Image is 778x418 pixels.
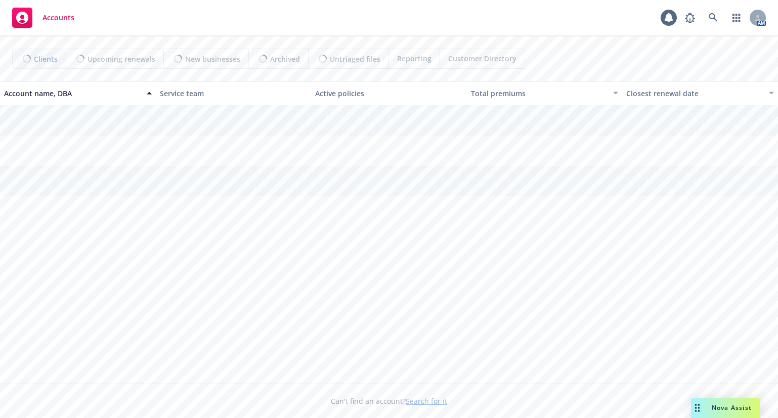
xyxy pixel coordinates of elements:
div: Drag to move [691,398,704,418]
span: Untriaged files [330,54,380,64]
span: Customer Directory [448,53,516,64]
span: Nova Assist [712,403,752,412]
a: Search for it [406,396,447,406]
div: Active policies [315,88,463,99]
a: Report a Bug [680,8,700,28]
button: Nova Assist [691,398,760,418]
div: Closest renewal date [626,88,763,99]
span: Archived [270,54,300,64]
a: Search [703,8,723,28]
span: New businesses [185,54,240,64]
button: Total premiums [467,81,623,105]
div: Service team [160,88,308,99]
button: Service team [156,81,312,105]
a: Switch app [726,8,747,28]
div: Total premiums [471,88,608,99]
div: Account name, DBA [4,88,141,99]
a: Accounts [8,4,78,32]
button: Active policies [311,81,467,105]
span: Reporting [397,53,431,64]
span: Upcoming renewals [88,54,155,64]
span: Clients [34,54,58,64]
span: Can't find an account? [331,396,447,406]
span: Accounts [42,14,74,22]
button: Closest renewal date [622,81,778,105]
